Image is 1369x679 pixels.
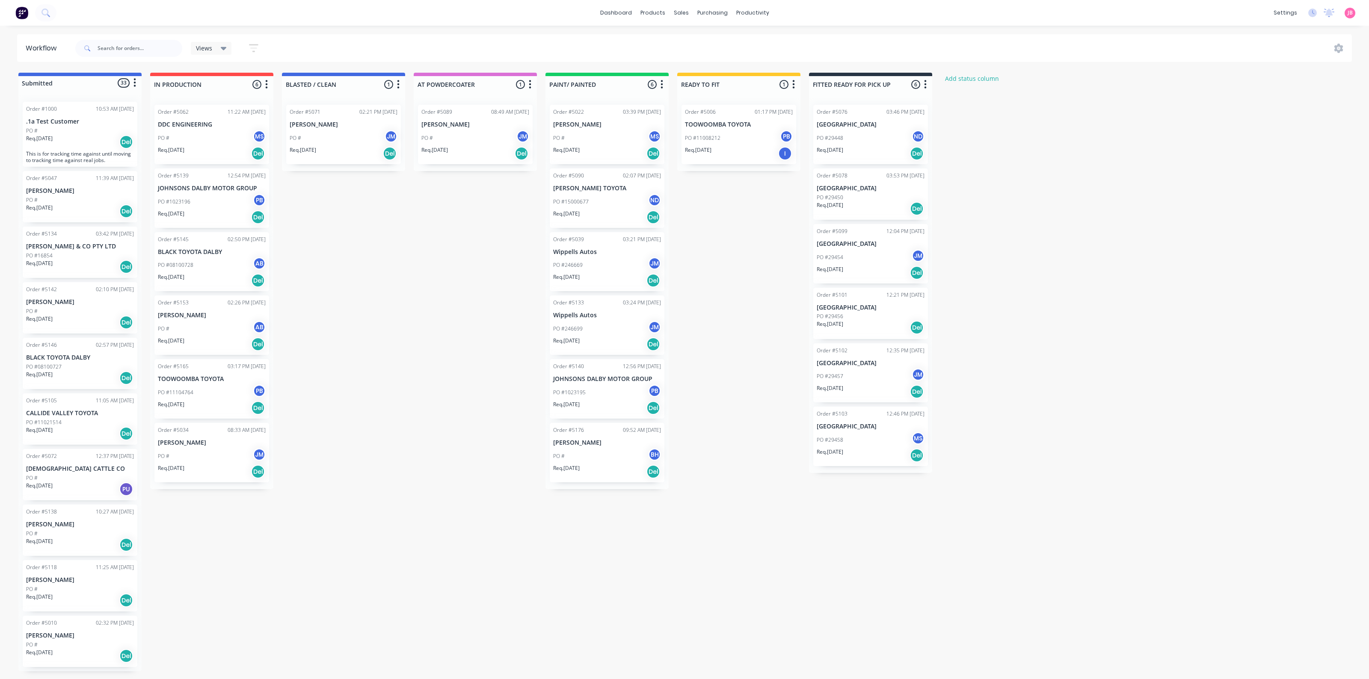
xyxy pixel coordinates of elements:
div: PB [253,194,266,207]
p: Req. [DATE] [817,266,843,273]
p: PO # [26,530,38,537]
p: PO #11008212 [685,134,720,142]
div: Order #514202:10 PM [DATE][PERSON_NAME]PO #Req.[DATE]Del [23,282,137,334]
div: 03:53 PM [DATE] [886,172,925,180]
div: Order #506211:22 AM [DATE]DDC ENGINEERINGPO #MSReq.[DATE]Del [154,105,269,164]
p: Req. [DATE] [553,210,580,218]
p: PO #11021514 [26,419,62,426]
p: TOOWOOMBA TOYOTA [158,375,266,383]
div: Order #5090 [553,172,584,180]
p: Req. [DATE] [158,337,184,345]
p: Req. [DATE] [26,426,53,434]
div: 11:39 AM [DATE] [96,174,134,182]
p: PO #08100727 [26,363,62,371]
div: Order #5105 [26,397,57,404]
div: Del [119,427,133,440]
p: PO # [421,134,433,142]
div: 01:17 PM [DATE] [755,108,793,116]
div: MS [253,130,266,143]
div: Order #514602:57 PM [DATE]BLACK TOYOTA DALBYPO #08100727Req.[DATE]Del [23,338,137,389]
p: Req. [DATE] [26,537,53,545]
div: ND [912,130,925,143]
p: PO # [26,474,38,482]
div: productivity [732,6,773,19]
p: [GEOGRAPHIC_DATA] [817,240,925,248]
p: Req. [DATE] [26,593,53,601]
div: 03:21 PM [DATE] [623,236,661,243]
div: Del [251,337,265,351]
p: JOHNSONS DALBY MOTOR GROUP [553,375,661,383]
div: Order #513403:42 PM [DATE][PERSON_NAME] & CO PTY LTDPO #16854Req.[DATE]Del [23,227,137,278]
span: JB [1348,9,1353,17]
p: Wippells Autos [553,312,661,319]
p: Req. [DATE] [553,464,580,472]
div: Del [910,147,924,160]
p: PO # [158,452,169,460]
div: Order #5139 [158,172,189,180]
p: PO # [26,196,38,204]
div: Order #510312:46 PM [DATE][GEOGRAPHIC_DATA]PO #29458MSReq.[DATE]Del [813,407,928,466]
div: Order #5071 [290,108,320,116]
div: Del [119,649,133,663]
div: Order #5022 [553,108,584,116]
p: [PERSON_NAME] [553,121,661,128]
div: PB [780,130,793,143]
div: Order #5072 [26,452,57,460]
div: Del [910,449,924,462]
div: Order #501002:32 PM [DATE][PERSON_NAME]PO #Req.[DATE]Del [23,616,137,667]
p: Req. [DATE] [685,146,711,154]
div: 09:52 AM [DATE] [623,426,661,434]
div: Order #513303:24 PM [DATE]Wippells AutosPO #246699JMReq.[DATE]Del [550,295,664,355]
div: Order #5062 [158,108,189,116]
div: JM [516,130,529,143]
p: Req. [DATE] [158,273,184,281]
p: [PERSON_NAME] [158,312,266,319]
div: ND [648,194,661,207]
a: dashboard [596,6,636,19]
p: [PERSON_NAME] [290,121,397,128]
div: 11:05 AM [DATE] [96,397,134,404]
p: Req. [DATE] [158,210,184,218]
p: PO # [26,585,38,593]
div: Del [251,274,265,287]
div: PB [253,384,266,397]
div: Order #5134 [26,230,57,238]
p: PO #246669 [553,261,583,269]
div: Order #5145 [158,236,189,243]
div: purchasing [693,6,732,19]
p: [PERSON_NAME] [26,521,134,528]
div: Del [910,202,924,216]
p: PO # [158,134,169,142]
div: BH [648,448,661,461]
span: Views [196,44,212,53]
p: PO # [26,641,38,649]
p: [GEOGRAPHIC_DATA] [817,423,925,430]
div: Order #5133 [553,299,584,307]
div: I [778,147,792,160]
div: 03:24 PM [DATE] [623,299,661,307]
p: [GEOGRAPHIC_DATA] [817,304,925,311]
div: sales [670,6,693,19]
div: Del [383,147,397,160]
div: Order #500601:17 PM [DATE]TOOWOOMBA TOYOTAPO #11008212PBReq.[DATE]I [682,105,796,164]
div: 02:21 PM [DATE] [359,108,397,116]
div: Del [119,371,133,385]
p: PO #29458 [817,436,843,444]
div: Order #514012:56 PM [DATE]JOHNSONS DALBY MOTOR GROUPPO #1023195PBReq.[DATE]Del [550,359,664,419]
p: PO #1023195 [553,389,586,396]
div: Workflow [26,43,61,53]
p: [PERSON_NAME] [26,632,134,639]
div: 12:21 PM [DATE] [886,291,925,299]
p: Req. [DATE] [817,384,843,392]
div: products [636,6,670,19]
div: Order #5076 [817,108,847,116]
div: Order #5099 [817,227,847,235]
p: [PERSON_NAME] [158,439,266,446]
div: Del [646,147,660,160]
p: Req. [DATE] [26,204,53,212]
button: Add status column [941,73,1004,84]
p: [PERSON_NAME] & CO PTY LTD [26,243,134,250]
div: Order #507102:21 PM [DATE][PERSON_NAME]PO #JMReq.[DATE]Del [286,105,401,164]
div: Order #504711:39 AM [DATE][PERSON_NAME]PO #Req.[DATE]Del [23,171,137,222]
div: 02:07 PM [DATE] [623,172,661,180]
